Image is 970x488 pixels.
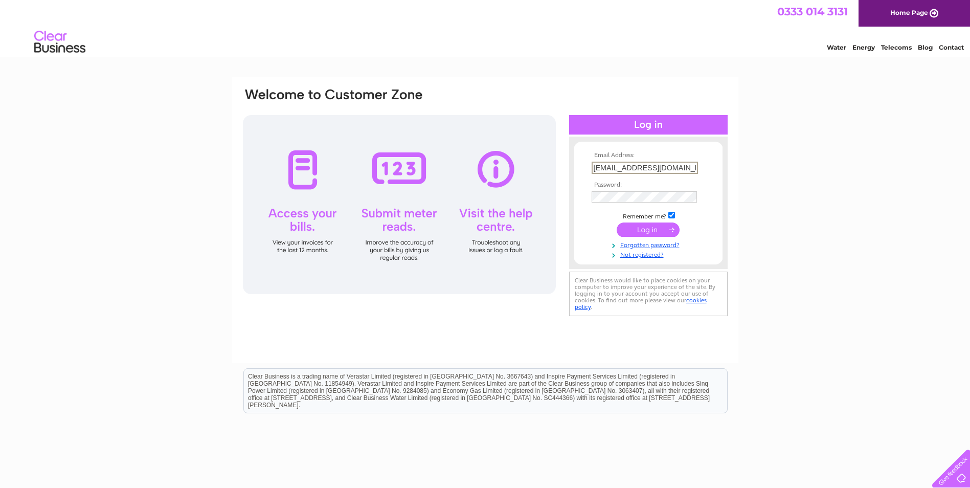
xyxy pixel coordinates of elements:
th: Email Address: [589,152,708,159]
a: Forgotten password? [592,239,708,249]
img: logo.png [34,27,86,58]
div: Clear Business would like to place cookies on your computer to improve your experience of the sit... [569,272,728,316]
a: Telecoms [881,43,912,51]
a: Water [827,43,846,51]
a: Energy [852,43,875,51]
th: Password: [589,182,708,189]
a: Blog [918,43,933,51]
a: Contact [939,43,964,51]
input: Submit [617,223,680,237]
a: 0333 014 3131 [777,5,848,18]
div: Clear Business is a trading name of Verastar Limited (registered in [GEOGRAPHIC_DATA] No. 3667643... [244,6,727,50]
a: cookies policy [575,297,707,310]
a: Not registered? [592,249,708,259]
td: Remember me? [589,210,708,220]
